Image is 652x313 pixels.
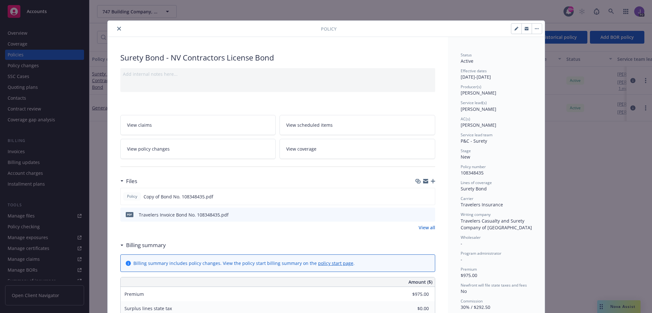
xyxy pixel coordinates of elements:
span: pdf [126,212,133,217]
span: $975.00 [461,272,477,278]
span: Carrier [461,196,473,201]
span: AC(s) [461,116,470,122]
a: View coverage [280,139,435,159]
button: preview file [427,211,433,218]
span: [PERSON_NAME] [461,106,496,112]
span: P&C - Surety [461,138,487,144]
div: Surety Bond [461,185,532,192]
span: Travelers Casualty and Surety Company of [GEOGRAPHIC_DATA] [461,218,532,231]
span: Policy [321,25,337,32]
a: View policy changes [120,139,276,159]
span: Producer(s) [461,84,481,89]
div: [DATE] - [DATE] [461,68,532,80]
span: Commission [461,298,483,304]
span: View policy changes [127,146,170,152]
span: - [461,256,462,262]
span: View claims [127,122,152,128]
span: New [461,154,470,160]
span: Active [461,58,473,64]
span: Service lead(s) [461,100,487,105]
span: - [461,240,462,246]
div: Files [120,177,137,185]
span: Newfront will file state taxes and fees [461,282,527,288]
span: Premium [124,291,144,297]
span: Writing company [461,212,491,217]
span: Status [461,52,472,58]
span: [PERSON_NAME] [461,122,496,128]
div: Travelers Invoice Bond No. 108348435.pdf [139,211,229,218]
span: 108348435 [461,170,484,176]
a: View all [419,224,435,231]
span: Stage [461,148,471,153]
div: Add internal notes here... [123,71,433,77]
span: Amount ($) [408,279,432,285]
div: Billing summary [120,241,166,249]
span: Service lead team [461,132,493,138]
span: Wholesaler [461,235,481,240]
a: policy start page [318,260,353,266]
h3: Files [126,177,137,185]
span: Program administrator [461,251,501,256]
span: View coverage [286,146,316,152]
span: Effective dates [461,68,487,74]
span: Premium [461,267,477,272]
span: Travelers Insurance [461,202,503,208]
span: Copy of Bond No. 108348435.pdf [144,193,213,200]
h3: Billing summary [126,241,166,249]
button: close [115,25,123,32]
div: Billing summary includes policy changes. View the policy start billing summary on the . [133,260,355,267]
span: 30% / $292.50 [461,304,490,310]
button: preview file [427,193,432,200]
a: View scheduled items [280,115,435,135]
span: View scheduled items [286,122,333,128]
button: download file [416,193,422,200]
div: Surety Bond - NV Contractors License Bond [120,52,435,63]
span: Policy [126,194,138,199]
a: View claims [120,115,276,135]
button: download file [417,211,422,218]
span: Surplus lines state tax [124,305,172,311]
span: No [461,288,467,294]
span: Lines of coverage [461,180,492,185]
span: [PERSON_NAME] [461,90,496,96]
input: 0.00 [391,289,433,299]
span: Policy number [461,164,486,169]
